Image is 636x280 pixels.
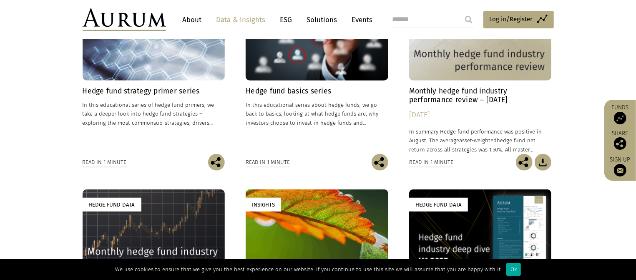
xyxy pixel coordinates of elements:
a: Data & Insights [212,12,270,28]
img: Share this post [208,154,225,171]
p: In this educational series of hedge fund primers, we take a deeper look into hedge fund strategie... [83,101,225,127]
img: Download Article [535,154,551,171]
p: In summary Hedge fund performance was positive in August. The average hedge fund net return acros... [409,127,552,154]
h4: Hedge fund strategy primer series [83,87,225,96]
div: Read in 1 minute [246,158,290,167]
div: Share [608,131,632,150]
span: Log in/Register [490,14,533,24]
div: [DATE] [409,109,552,121]
a: Events [348,12,373,28]
img: Access Funds [614,112,626,124]
img: Share this post [372,154,388,171]
a: Log in/Register [483,11,554,28]
div: Read in 1 minute [409,158,453,167]
a: About [178,12,206,28]
div: Insights [246,198,281,212]
h4: Hedge fund basics series [246,87,388,96]
img: Share this post [516,154,533,171]
a: ESG [276,12,297,28]
span: asset-weighted [459,137,497,144]
div: Read in 1 minute [83,158,127,167]
div: Hedge Fund Data [409,198,468,212]
img: Aurum [83,8,166,31]
a: Sign up [608,156,632,177]
span: sub-strategies [154,120,190,126]
img: Sign up to our newsletter [614,164,626,177]
a: Funds [608,104,632,124]
a: Solutions [303,12,342,28]
p: In this educational series about hedge funds, we go back to basics, looking at what hedge funds a... [246,101,388,127]
div: Ok [506,263,521,276]
input: Submit [460,11,477,28]
img: Share this post [614,137,626,150]
div: Hedge Fund Data [83,198,141,212]
h4: Monthly hedge fund industry performance review – [DATE] [409,87,552,104]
